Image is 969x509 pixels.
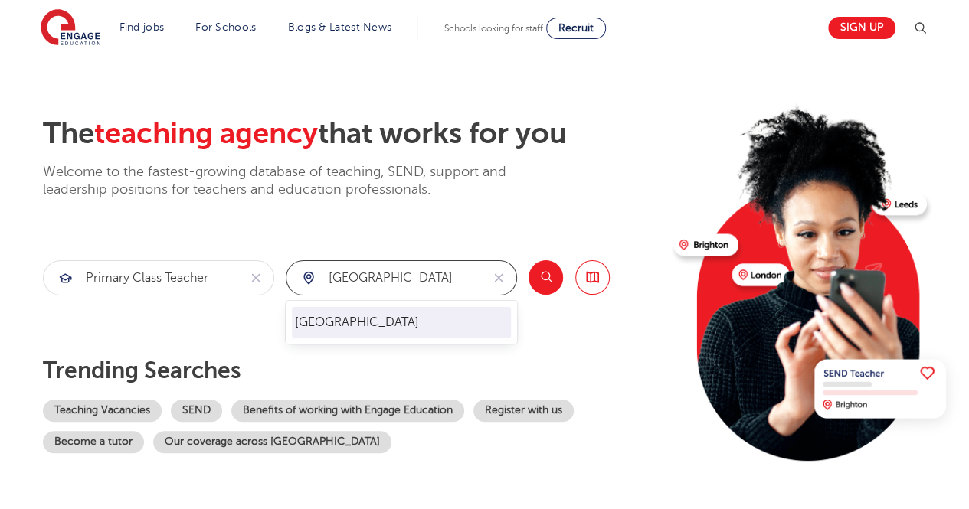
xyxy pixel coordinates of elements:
a: Our coverage across [GEOGRAPHIC_DATA] [153,431,391,453]
input: Submit [286,261,481,295]
a: Register with us [473,400,574,422]
h2: The that works for you [43,116,661,152]
p: Trending searches [43,357,661,384]
a: Find jobs [119,21,165,33]
button: Search [529,260,563,295]
button: Clear [238,261,273,295]
a: Recruit [546,18,606,39]
a: SEND [171,400,222,422]
span: Schools looking for staff [444,23,543,34]
div: Submit [286,260,517,295]
span: teaching agency [94,117,318,150]
a: Teaching Vacancies [43,400,162,422]
a: Benefits of working with Engage Education [231,400,464,422]
a: Become a tutor [43,431,144,453]
div: Submit [43,260,274,295]
li: [GEOGRAPHIC_DATA] [292,307,511,338]
ul: Submit [292,307,511,338]
a: Blogs & Latest News [288,21,392,33]
button: Clear [481,261,516,295]
img: Engage Education [41,9,100,47]
input: Submit [44,261,238,295]
span: Recruit [558,22,594,34]
a: For Schools [195,21,256,33]
a: Sign up [828,17,895,39]
p: Welcome to the fastest-growing database of teaching, SEND, support and leadership positions for t... [43,163,548,199]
